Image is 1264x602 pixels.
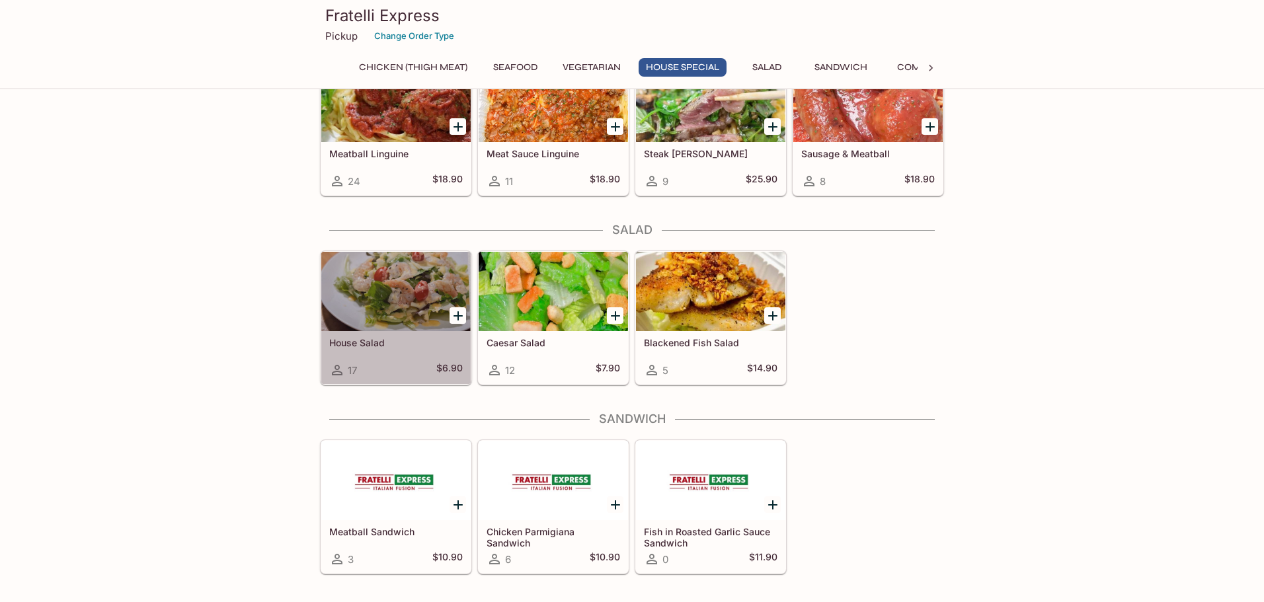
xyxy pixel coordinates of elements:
[607,496,623,513] button: Add Chicken Parmigiana Sandwich
[485,58,545,77] button: Seafood
[505,553,511,566] span: 6
[636,252,785,331] div: Blackened Fish Salad
[607,118,623,135] button: Add Meat Sauce Linguine
[747,362,777,378] h5: $14.90
[432,551,463,567] h5: $10.90
[321,440,471,574] a: Meatball Sandwich3$10.90
[329,148,463,159] h5: Meatball Linguine
[450,496,466,513] button: Add Meatball Sandwich
[746,173,777,189] h5: $25.90
[644,526,777,548] h5: Fish in Roasted Garlic Sauce Sandwich
[321,252,471,331] div: House Salad
[596,362,620,378] h5: $7.90
[662,175,668,188] span: 9
[487,148,620,159] h5: Meat Sauce Linguine
[636,63,785,142] div: Steak Basilio
[764,118,781,135] button: Add Steak Basilio
[436,362,463,378] h5: $6.90
[478,440,629,574] a: Chicken Parmigiana Sandwich6$10.90
[607,307,623,324] button: Add Caesar Salad
[325,30,358,42] p: Pickup
[820,175,826,188] span: 8
[635,62,786,196] a: Steak [PERSON_NAME]9$25.90
[644,148,777,159] h5: Steak [PERSON_NAME]
[922,118,938,135] button: Add Sausage & Meatball
[432,173,463,189] h5: $18.90
[479,252,628,331] div: Caesar Salad
[479,441,628,520] div: Chicken Parmigiana Sandwich
[320,223,944,237] h4: Salad
[764,496,781,513] button: Add Fish in Roasted Garlic Sauce Sandwich
[737,58,797,77] button: Salad
[348,175,360,188] span: 24
[793,62,943,196] a: Sausage & Meatball8$18.90
[590,551,620,567] h5: $10.90
[487,526,620,548] h5: Chicken Parmigiana Sandwich
[885,58,945,77] button: Combo
[764,307,781,324] button: Add Blackened Fish Salad
[352,58,475,77] button: Chicken (Thigh Meat)
[505,364,515,377] span: 12
[904,173,935,189] h5: $18.90
[662,364,668,377] span: 5
[325,5,939,26] h3: Fratelli Express
[450,118,466,135] button: Add Meatball Linguine
[793,63,943,142] div: Sausage & Meatball
[450,307,466,324] button: Add House Salad
[590,173,620,189] h5: $18.90
[662,553,668,566] span: 0
[320,412,944,426] h4: Sandwich
[321,441,471,520] div: Meatball Sandwich
[321,62,471,196] a: Meatball Linguine24$18.90
[555,58,628,77] button: Vegetarian
[635,251,786,385] a: Blackened Fish Salad5$14.90
[321,251,471,385] a: House Salad17$6.90
[478,251,629,385] a: Caesar Salad12$7.90
[635,440,786,574] a: Fish in Roasted Garlic Sauce Sandwich0$11.90
[329,337,463,348] h5: House Salad
[505,175,513,188] span: 11
[348,364,357,377] span: 17
[801,148,935,159] h5: Sausage & Meatball
[639,58,727,77] button: House Special
[749,551,777,567] h5: $11.90
[321,63,471,142] div: Meatball Linguine
[478,62,629,196] a: Meat Sauce Linguine11$18.90
[644,337,777,348] h5: Blackened Fish Salad
[348,553,354,566] span: 3
[487,337,620,348] h5: Caesar Salad
[807,58,875,77] button: Sandwich
[329,526,463,537] h5: Meatball Sandwich
[636,441,785,520] div: Fish in Roasted Garlic Sauce Sandwich
[368,26,460,46] button: Change Order Type
[479,63,628,142] div: Meat Sauce Linguine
